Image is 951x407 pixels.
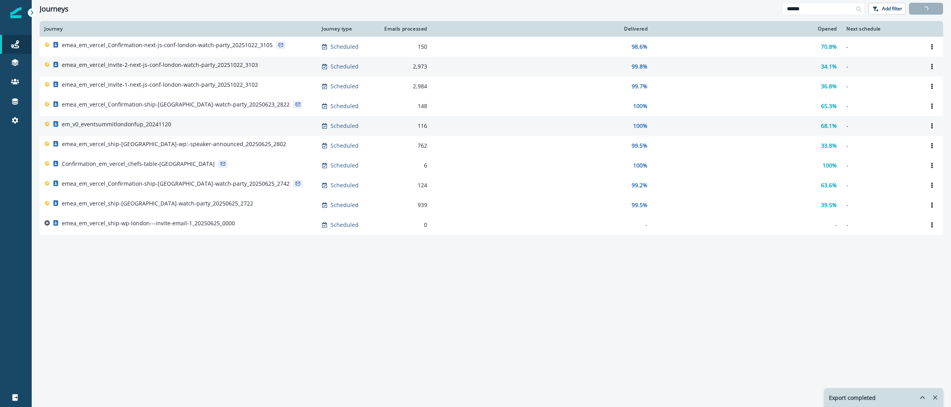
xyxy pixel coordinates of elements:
[381,221,427,229] div: 0
[40,37,943,57] a: emea_em_vercel_Confirmation-next-js-conf-london-watch-party_20251022_3105Scheduled15098.6%70.8%-O...
[330,82,359,90] p: Scheduled
[330,181,359,189] p: Scheduled
[929,392,941,403] button: Remove-exports
[926,61,938,72] button: Options
[846,82,916,90] p: -
[632,43,647,51] p: 98.6%
[381,26,427,32] div: Emails processed
[62,101,290,108] p: emea_em_vercel_Confirmation-ship-[GEOGRAPHIC_DATA]-watch-party_20250623_2822
[40,96,943,116] a: emea_em_vercel_Confirmation-ship-[GEOGRAPHIC_DATA]-watch-party_20250623_2822Scheduled148100%65.3%...
[926,80,938,92] button: Options
[381,201,427,209] div: 939
[846,201,916,209] p: -
[40,76,943,96] a: emea_em_vercel_invite-1-next-js-conf-london-watch-party_20251022_3102Scheduled2,98499.7%36.8%-Opt...
[632,201,647,209] p: 99.5%
[846,181,916,189] p: -
[381,181,427,189] div: 124
[40,175,943,195] a: emea_em_vercel_Confirmation-ship-[GEOGRAPHIC_DATA]-watch-party_20250625_2742Scheduled12499.2%63.6...
[62,140,286,148] p: emea_em_vercel_ship-[GEOGRAPHIC_DATA]-wp:-speaker-announced_20250625_2802
[846,102,916,110] p: -
[62,61,258,69] p: emea_em_vercel_invite-2-next-js-conf-london-watch-party_20251022_3103
[846,26,916,32] div: Next schedule
[916,392,929,403] button: hide-exports
[926,140,938,152] button: Options
[381,82,427,90] div: 2,984
[62,180,290,188] p: emea_em_vercel_Confirmation-ship-[GEOGRAPHIC_DATA]-watch-party_20250625_2742
[632,142,647,150] p: 99.5%
[868,3,906,15] button: Add filter
[40,116,943,136] a: em_v0_eventsummitlondonfup_20241120Scheduled116100%68.1%-Options
[821,201,837,209] p: 39.5%
[44,26,312,32] div: Journey
[40,156,943,175] a: Confirmation_em_vercel_chefs-table-[GEOGRAPHIC_DATA]Scheduled6100%100%-Options
[821,43,837,51] p: 70.8%
[40,57,943,76] a: emea_em_vercel_invite-2-next-js-conf-london-watch-party_20251022_3103Scheduled2,97399.8%34.1%-Opt...
[437,221,647,229] div: -
[330,43,359,51] p: Scheduled
[821,82,837,90] p: 36.8%
[381,63,427,70] div: 2,973
[330,221,359,229] p: Scheduled
[62,81,258,89] p: emea_em_vercel_invite-1-next-js-conf-london-watch-party_20251022_3102
[381,43,427,51] div: 150
[823,162,837,169] p: 100%
[330,122,359,130] p: Scheduled
[632,63,647,70] p: 99.8%
[910,388,926,407] button: hide-exports
[926,41,938,53] button: Options
[821,102,837,110] p: 65.3%
[633,162,647,169] p: 100%
[821,142,837,150] p: 33.8%
[381,162,427,169] div: 6
[633,102,647,110] p: 100%
[829,394,876,402] p: Export completed
[330,162,359,169] p: Scheduled
[657,221,837,229] div: -
[632,181,647,189] p: 99.2%
[330,201,359,209] p: Scheduled
[10,7,21,18] img: Inflection
[657,26,837,32] div: Opened
[846,221,916,229] p: -
[846,122,916,130] p: -
[821,181,837,189] p: 63.6%
[381,122,427,130] div: 116
[821,122,837,130] p: 68.1%
[846,142,916,150] p: -
[437,26,647,32] div: Delivered
[926,160,938,171] button: Options
[62,200,253,207] p: emea_em_vercel_ship-[GEOGRAPHIC_DATA]-watch-party_20250625_2722
[381,142,427,150] div: 762
[330,102,359,110] p: Scheduled
[62,41,273,49] p: emea_em_vercel_Confirmation-next-js-conf-london-watch-party_20251022_3105
[62,120,171,128] p: em_v0_eventsummitlondonfup_20241120
[330,142,359,150] p: Scheduled
[40,215,943,235] a: emea_em_vercel_ship-wp-london---invite-email-1_20250625_0000Scheduled0---Options
[62,219,235,227] p: emea_em_vercel_ship-wp-london---invite-email-1_20250625_0000
[330,63,359,70] p: Scheduled
[926,100,938,112] button: Options
[632,82,647,90] p: 99.7%
[40,195,943,215] a: emea_em_vercel_ship-[GEOGRAPHIC_DATA]-watch-party_20250625_2722Scheduled93999.5%39.5%-Options
[40,5,69,13] h1: Journeys
[821,63,837,70] p: 34.1%
[846,162,916,169] p: -
[381,102,427,110] div: 148
[926,120,938,132] button: Options
[322,26,372,32] div: Journey type
[846,63,916,70] p: -
[882,6,902,11] p: Add filter
[40,136,943,156] a: emea_em_vercel_ship-[GEOGRAPHIC_DATA]-wp:-speaker-announced_20250625_2802Scheduled76299.5%33.8%-O...
[846,43,916,51] p: -
[926,179,938,191] button: Options
[62,160,215,168] p: Confirmation_em_vercel_chefs-table-[GEOGRAPHIC_DATA]
[926,219,938,231] button: Options
[926,199,938,211] button: Options
[633,122,647,130] p: 100%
